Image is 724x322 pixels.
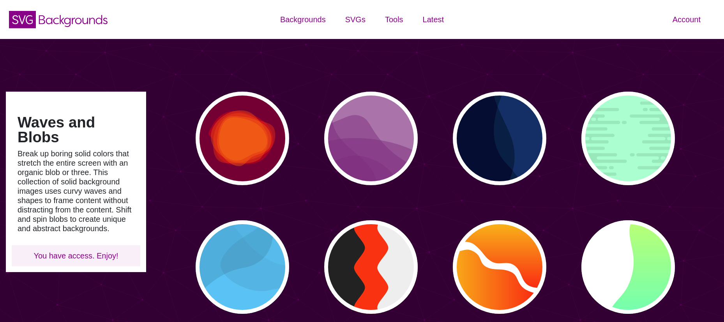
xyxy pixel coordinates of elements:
[18,149,134,233] p: Break up boring solid colors that stretch the entire screen with an organic blob or three. This c...
[663,8,710,31] a: Account
[413,8,454,31] a: Latest
[324,220,418,314] button: black orange and white wavy columns
[375,8,413,31] a: Tools
[453,92,546,185] button: blue background divider
[581,220,675,314] button: green and white background divider
[196,220,289,314] button: blue abstract curved background overlaps
[453,220,546,314] button: orange curvy gradient diagonal dividers
[336,8,375,31] a: SVGs
[581,92,675,185] button: Slimy streak vector design
[270,8,336,31] a: Backgrounds
[18,115,134,145] h1: Waves and Blobs
[324,92,418,185] button: purple overlapping blobs in bottom left corner
[196,92,289,185] button: various uneven centered blobs
[18,251,134,260] p: You have access. Enjoy!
